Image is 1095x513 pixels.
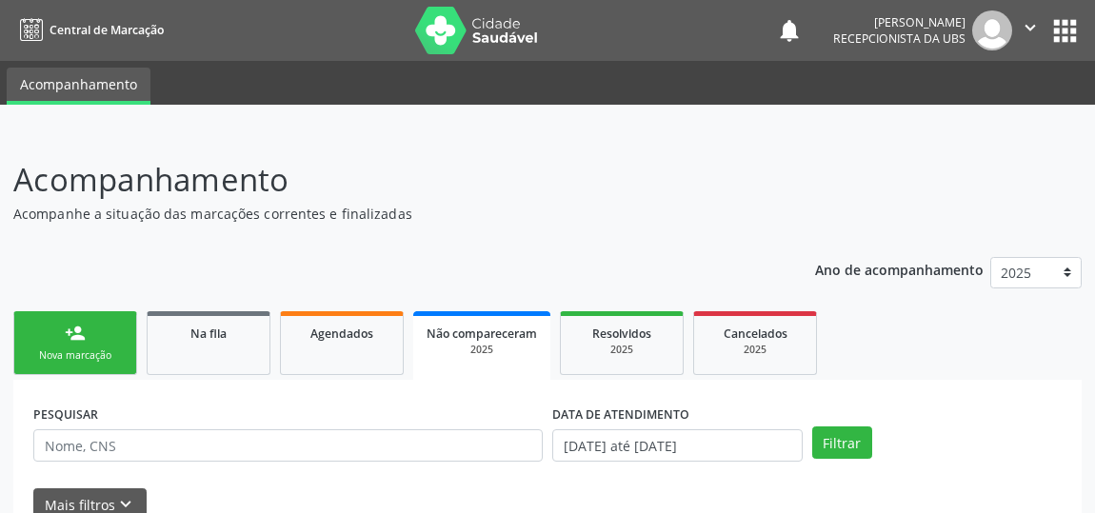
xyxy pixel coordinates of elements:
button: apps [1048,14,1082,48]
button: notifications [776,17,803,44]
button: Filtrar [812,426,872,459]
span: Não compareceram [427,326,537,342]
span: Resolvidos [592,326,651,342]
div: 2025 [427,343,537,357]
p: Ano de acompanhamento [815,257,984,281]
div: Nova marcação [28,348,123,363]
i:  [1020,17,1041,38]
div: [PERSON_NAME] [833,14,966,30]
p: Acompanhamento [13,156,761,204]
div: 2025 [707,343,803,357]
div: 2025 [574,343,669,357]
span: Na fila [190,326,227,342]
a: Acompanhamento [7,68,150,105]
span: Central de Marcação [50,22,164,38]
span: Cancelados [724,326,787,342]
label: DATA DE ATENDIMENTO [552,400,689,429]
input: Nome, CNS [33,429,543,462]
label: PESQUISAR [33,400,98,429]
span: Recepcionista da UBS [833,30,966,47]
div: person_add [65,323,86,344]
input: Selecione um intervalo [552,429,803,462]
img: img [972,10,1012,50]
a: Central de Marcação [13,14,164,46]
span: Agendados [310,326,373,342]
p: Acompanhe a situação das marcações correntes e finalizadas [13,204,761,224]
button:  [1012,10,1048,50]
